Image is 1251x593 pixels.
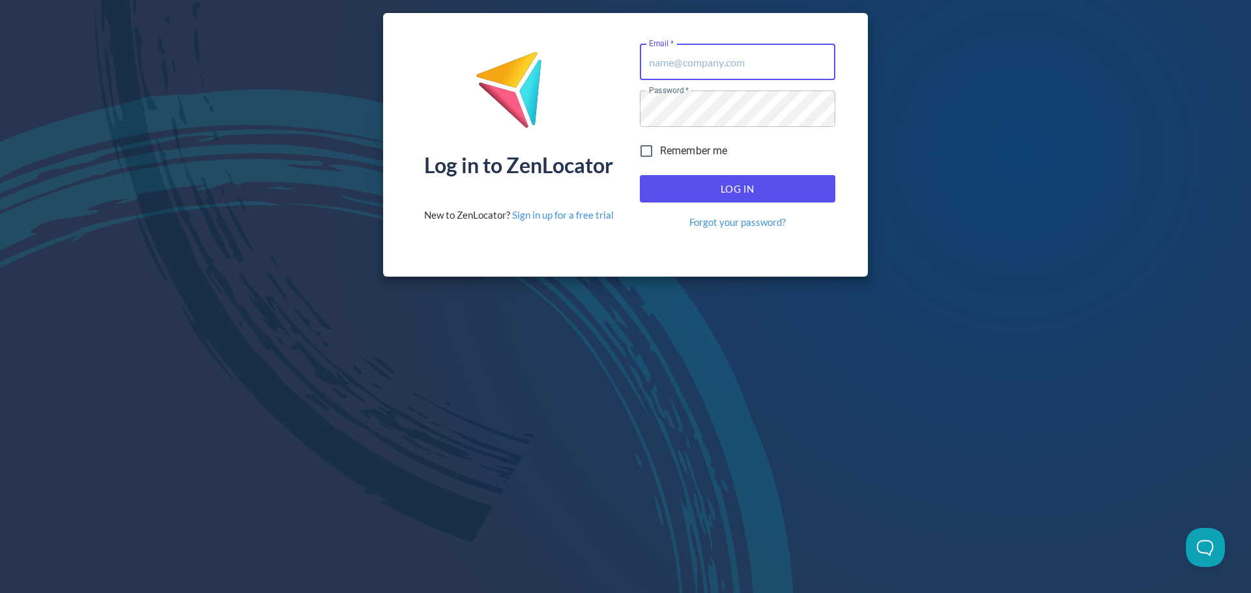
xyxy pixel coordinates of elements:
a: Sign in up for a free trial [512,209,614,221]
input: name@company.com [640,44,835,80]
img: ZenLocator [475,51,562,139]
a: Forgot your password? [689,215,786,229]
button: Log In [640,175,835,202]
span: Remember me [660,143,728,159]
div: New to ZenLocator? [424,208,614,222]
span: Log In [654,180,821,197]
div: Log in to ZenLocator [424,155,613,176]
iframe: Toggle Customer Support [1186,528,1225,567]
